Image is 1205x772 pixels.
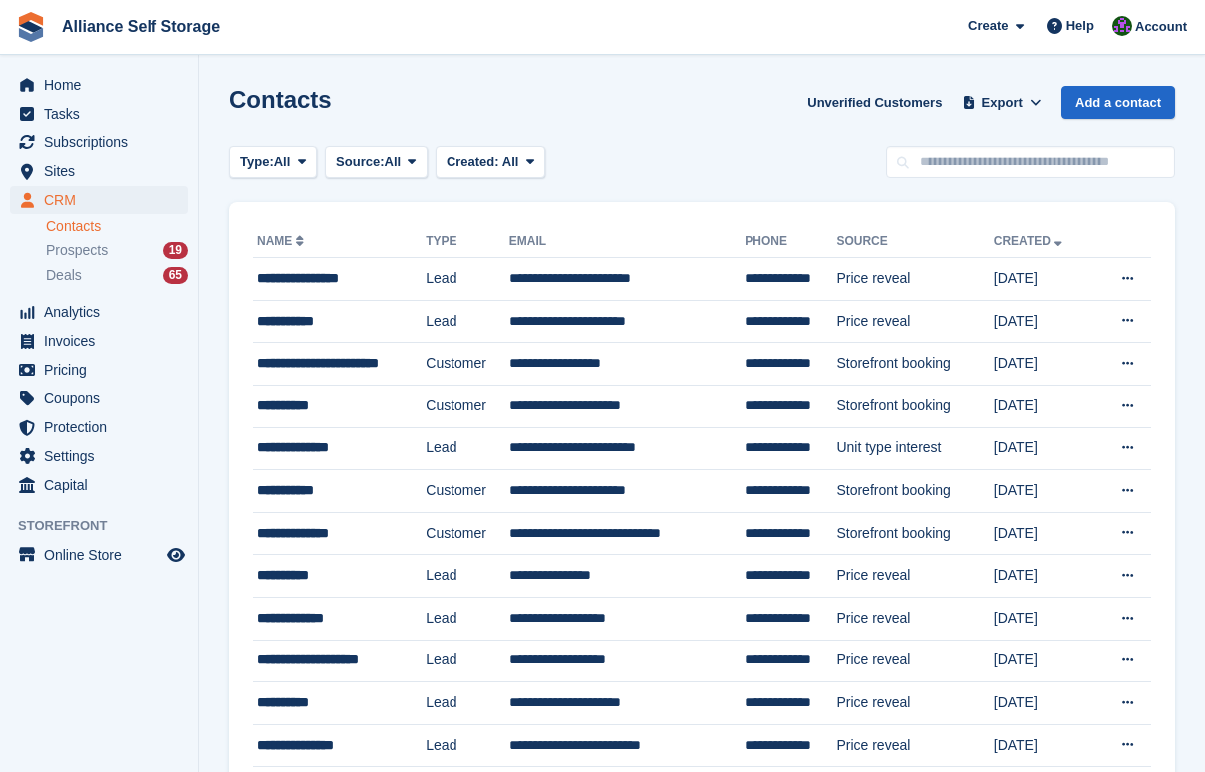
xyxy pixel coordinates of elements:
[994,470,1094,513] td: [DATE]
[10,385,188,412] a: menu
[1135,17,1187,37] span: Account
[10,327,188,355] a: menu
[994,640,1094,682] td: [DATE]
[44,71,163,99] span: Home
[10,541,188,569] a: menu
[426,258,508,301] td: Lead
[16,12,46,42] img: stora-icon-8386f47178a22dfd0bd8f6a31ec36ba5ce8667c1dd55bd0f319d3a0aa187defe.svg
[46,241,108,260] span: Prospects
[958,86,1046,119] button: Export
[10,157,188,185] a: menu
[502,154,519,169] span: All
[163,242,188,259] div: 19
[509,226,746,258] th: Email
[426,226,508,258] th: Type
[799,86,950,119] a: Unverified Customers
[994,555,1094,598] td: [DATE]
[426,724,508,767] td: Lead
[836,724,993,767] td: Price reveal
[1061,86,1175,119] a: Add a contact
[836,385,993,427] td: Storefront booking
[426,427,508,470] td: Lead
[426,555,508,598] td: Lead
[10,129,188,156] a: menu
[46,240,188,261] a: Prospects 19
[1066,16,1094,36] span: Help
[325,146,428,179] button: Source: All
[257,234,308,248] a: Name
[426,300,508,343] td: Lead
[10,298,188,326] a: menu
[994,427,1094,470] td: [DATE]
[836,470,993,513] td: Storefront booking
[994,512,1094,555] td: [DATE]
[1112,16,1132,36] img: Romilly Norton
[46,266,82,285] span: Deals
[44,157,163,185] span: Sites
[274,152,291,172] span: All
[994,682,1094,725] td: [DATE]
[10,100,188,128] a: menu
[994,724,1094,767] td: [DATE]
[426,640,508,682] td: Lead
[836,258,993,301] td: Price reveal
[229,86,332,113] h1: Contacts
[54,10,228,43] a: Alliance Self Storage
[336,152,384,172] span: Source:
[163,267,188,284] div: 65
[240,152,274,172] span: Type:
[10,356,188,384] a: menu
[745,226,836,258] th: Phone
[44,385,163,412] span: Coupons
[994,343,1094,386] td: [DATE]
[836,555,993,598] td: Price reveal
[982,93,1023,113] span: Export
[46,217,188,236] a: Contacts
[968,16,1008,36] span: Create
[426,682,508,725] td: Lead
[436,146,545,179] button: Created: All
[44,413,163,441] span: Protection
[10,471,188,499] a: menu
[44,100,163,128] span: Tasks
[44,298,163,326] span: Analytics
[164,543,188,567] a: Preview store
[426,512,508,555] td: Customer
[836,226,993,258] th: Source
[994,300,1094,343] td: [DATE]
[426,470,508,513] td: Customer
[836,512,993,555] td: Storefront booking
[994,597,1094,640] td: [DATE]
[426,385,508,427] td: Customer
[994,385,1094,427] td: [DATE]
[836,300,993,343] td: Price reveal
[836,640,993,682] td: Price reveal
[426,597,508,640] td: Lead
[44,442,163,470] span: Settings
[10,186,188,214] a: menu
[44,541,163,569] span: Online Store
[836,343,993,386] td: Storefront booking
[44,356,163,384] span: Pricing
[836,427,993,470] td: Unit type interest
[994,258,1094,301] td: [DATE]
[10,442,188,470] a: menu
[426,343,508,386] td: Customer
[447,154,499,169] span: Created:
[229,146,317,179] button: Type: All
[44,471,163,499] span: Capital
[994,234,1066,248] a: Created
[46,265,188,286] a: Deals 65
[18,516,198,536] span: Storefront
[44,129,163,156] span: Subscriptions
[385,152,402,172] span: All
[10,71,188,99] a: menu
[10,413,188,441] a: menu
[44,327,163,355] span: Invoices
[836,597,993,640] td: Price reveal
[44,186,163,214] span: CRM
[836,682,993,725] td: Price reveal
